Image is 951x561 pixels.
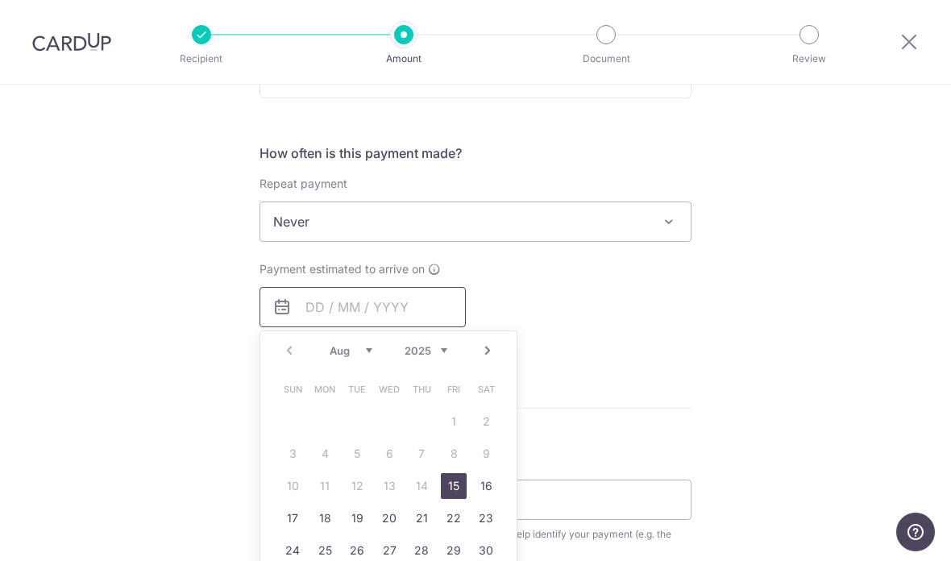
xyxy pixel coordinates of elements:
[473,473,499,499] a: 16
[441,473,467,499] a: 15
[260,143,691,163] h5: How often is this payment made?
[376,376,402,402] span: Wednesday
[312,376,338,402] span: Monday
[32,32,111,52] img: CardUp
[260,202,691,242] span: Never
[260,287,466,327] input: DD / MM / YYYY
[376,505,402,531] a: 20
[142,51,261,67] p: Recipient
[344,505,370,531] a: 19
[473,505,499,531] a: 23
[478,341,497,360] a: Next
[409,505,434,531] a: 21
[546,51,666,67] p: Document
[441,505,467,531] a: 22
[409,376,434,402] span: Thursday
[260,202,691,241] span: Never
[441,376,467,402] span: Friday
[344,376,370,402] span: Tuesday
[750,51,869,67] p: Review
[260,261,425,277] span: Payment estimated to arrive on
[312,505,338,531] a: 18
[344,51,463,67] p: Amount
[280,376,305,402] span: Sunday
[280,505,305,531] a: 17
[473,376,499,402] span: Saturday
[260,176,347,192] label: Repeat payment
[896,513,935,553] iframe: Opens a widget where you can find more information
